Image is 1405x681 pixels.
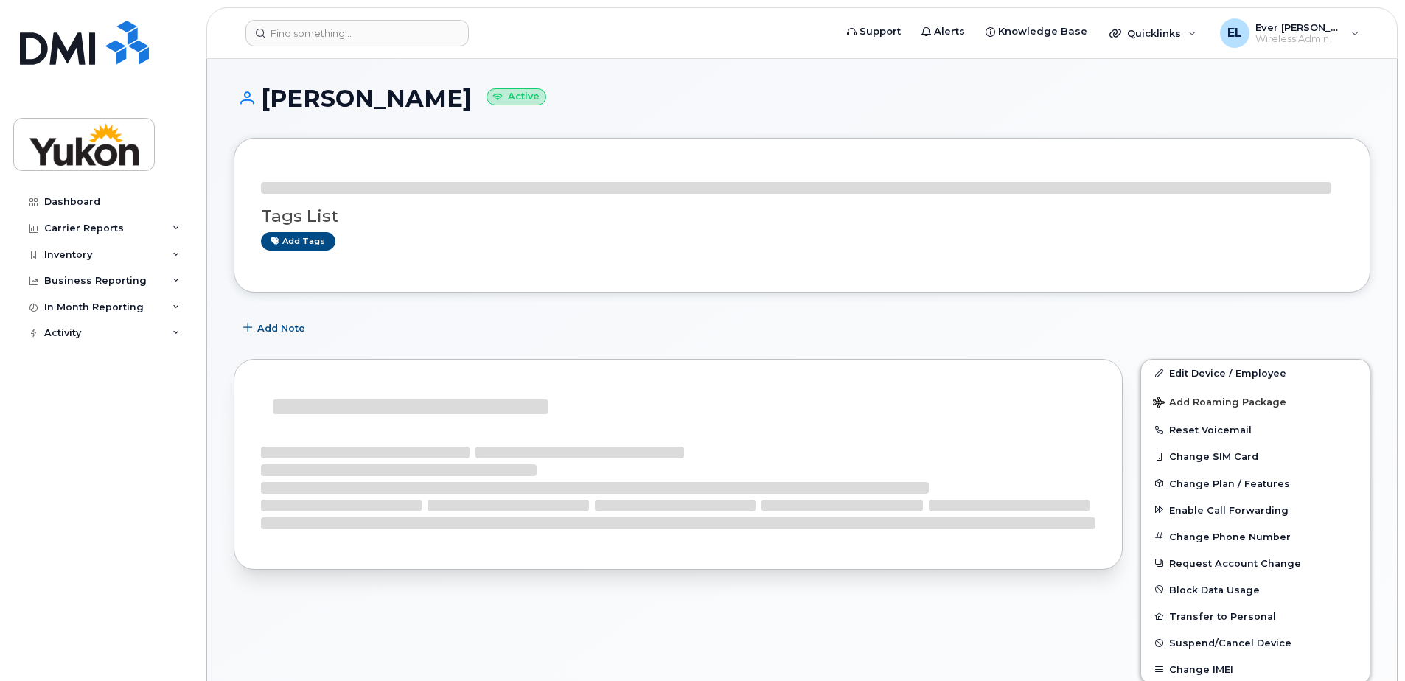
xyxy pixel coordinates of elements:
button: Change Phone Number [1141,523,1370,550]
h3: Tags List [261,207,1343,226]
span: Suspend/Cancel Device [1169,638,1291,649]
small: Active [487,88,546,105]
span: Change Plan / Features [1169,478,1290,489]
button: Transfer to Personal [1141,603,1370,629]
a: Edit Device / Employee [1141,360,1370,386]
button: Change Plan / Features [1141,470,1370,497]
h1: [PERSON_NAME] [234,85,1370,111]
span: Add Roaming Package [1153,397,1286,411]
span: Add Note [257,321,305,335]
button: Add Roaming Package [1141,386,1370,416]
button: Enable Call Forwarding [1141,497,1370,523]
button: Request Account Change [1141,550,1370,576]
button: Change SIM Card [1141,443,1370,469]
button: Block Data Usage [1141,576,1370,603]
button: Suspend/Cancel Device [1141,629,1370,656]
a: Add tags [261,232,335,251]
button: Reset Voicemail [1141,416,1370,443]
button: Add Note [234,315,318,341]
span: Enable Call Forwarding [1169,504,1289,515]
